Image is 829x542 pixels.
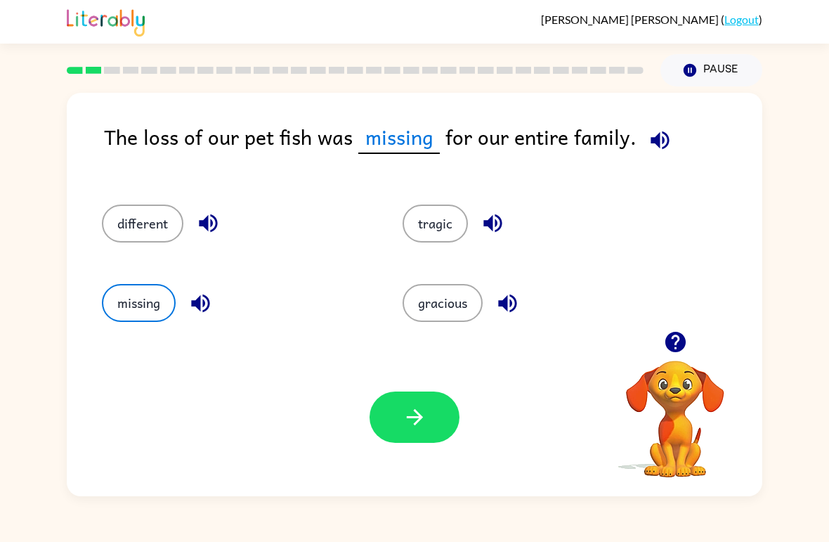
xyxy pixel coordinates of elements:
div: The loss of our pet fish was for our entire family. [104,121,762,176]
span: [PERSON_NAME] [PERSON_NAME] [541,13,721,26]
img: Literably [67,6,145,37]
video: Your browser must support playing .mp4 files to use Literably. Please try using another browser. [605,339,745,479]
a: Logout [724,13,759,26]
button: different [102,205,183,243]
span: missing [358,121,440,154]
button: gracious [403,284,483,322]
button: Pause [660,54,762,86]
div: ( ) [541,13,762,26]
button: tragic [403,205,468,243]
button: missing [102,284,176,322]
